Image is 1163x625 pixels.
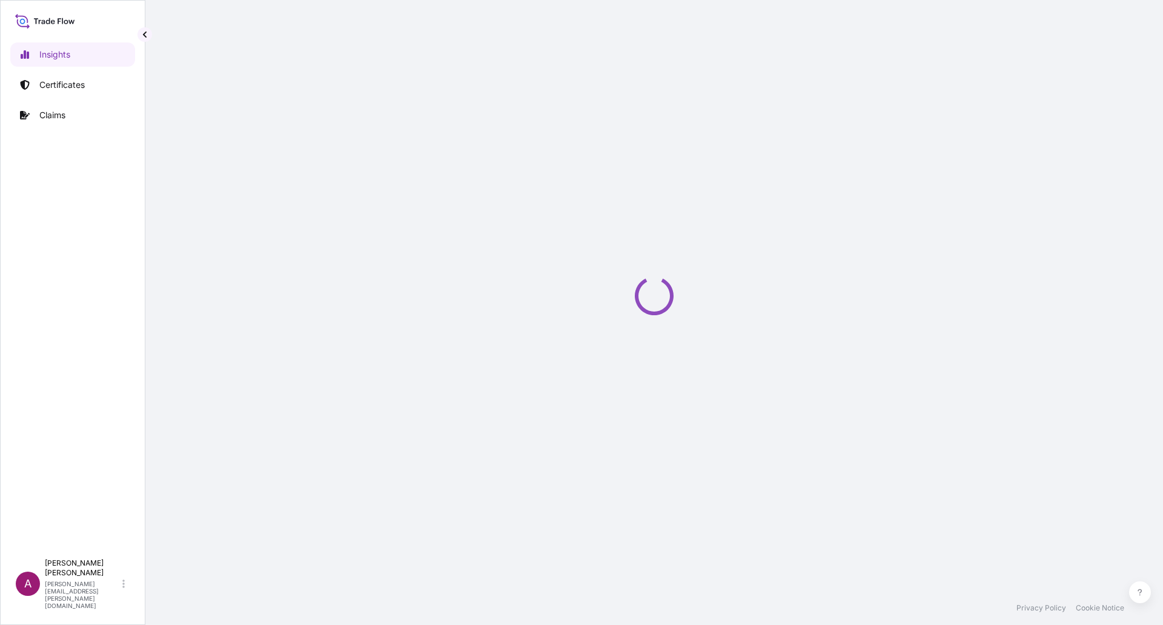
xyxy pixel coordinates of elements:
[39,109,65,121] p: Claims
[24,578,31,590] span: A
[45,558,120,578] p: [PERSON_NAME] [PERSON_NAME]
[39,48,70,61] p: Insights
[10,73,135,97] a: Certificates
[39,79,85,91] p: Certificates
[10,103,135,127] a: Claims
[1016,603,1066,613] a: Privacy Policy
[1076,603,1124,613] a: Cookie Notice
[45,580,120,609] p: [PERSON_NAME][EMAIL_ADDRESS][PERSON_NAME][DOMAIN_NAME]
[10,42,135,67] a: Insights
